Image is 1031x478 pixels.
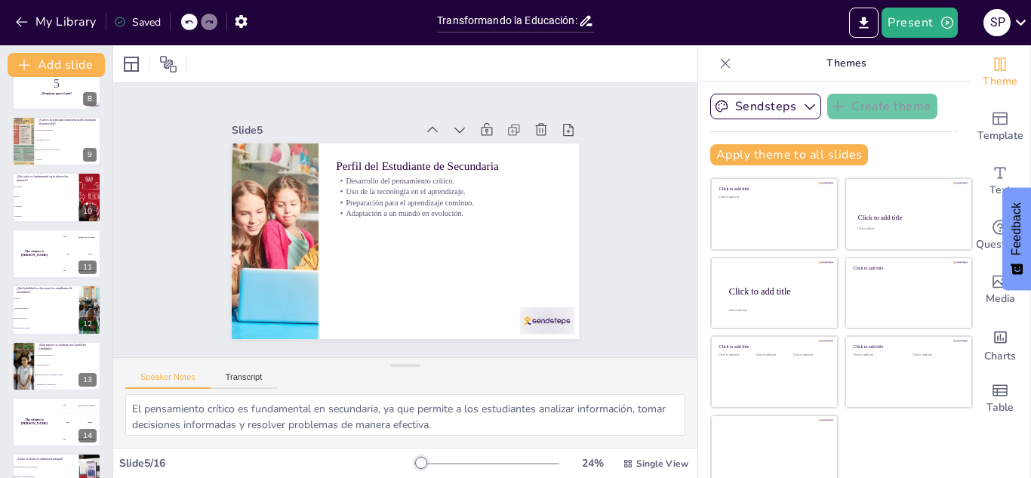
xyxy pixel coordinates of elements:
div: 9 [12,116,101,166]
span: Questions [976,236,1025,253]
div: 8 [12,60,101,110]
button: Create theme [827,94,937,119]
div: Click to add title [854,265,962,270]
div: 12 [78,317,97,331]
span: Lectura [14,298,78,300]
div: Click to add text [719,196,827,199]
div: Click to add title [729,285,826,296]
div: Slide 5 [297,49,463,154]
span: Position [159,55,177,73]
div: 100 [57,229,101,245]
span: Habilidades matemáticas [37,130,100,131]
p: ¿Qué habilidad es clave para los estudiantes de secundaria? [17,286,75,295]
div: Saved [114,15,161,29]
p: Preparación para el aprendizaje continuo. [351,165,552,288]
p: ¿Qué aspecto se enfatiza en el perfil del estudiante? [38,343,97,351]
div: Add ready made slides [970,100,1030,154]
span: Conocimiento académico [37,354,100,356]
button: Feedback - Show survey [1002,187,1031,290]
div: Change the overall theme [970,45,1030,100]
div: s p [983,9,1011,36]
button: Sendsteps [710,94,821,119]
div: Get real-time input from your audience [970,208,1030,263]
span: Charts [984,348,1016,365]
div: 300 [57,431,101,448]
span: Habilidades artísticas [14,308,78,310]
button: s p [983,8,1011,38]
button: Add slide [8,53,105,77]
button: Export to PowerPoint [849,8,879,38]
div: 14 [78,429,97,443]
span: Habilidades sociales y emocionales [37,149,100,150]
div: Jaap [88,421,91,424]
span: Creatividad [14,186,78,187]
span: Pensamiento crítico [14,317,78,319]
div: Slide 5 / 16 [119,456,414,470]
span: Respeto [14,196,78,197]
div: 100 [57,397,101,414]
div: Add a table [970,372,1030,426]
span: Pensamiento crítico [37,139,100,140]
div: 200 [57,245,101,262]
p: 5 [17,76,97,92]
p: ¿Cómo se define la educación integral? [17,457,75,461]
p: Uso de la tecnología en el aprendizaje. [356,156,557,279]
span: Feedback [1010,202,1023,255]
h4: The winner is [PERSON_NAME] [12,418,57,426]
div: Click to add text [756,353,790,357]
input: Insert title [437,10,578,32]
span: Media [986,291,1015,307]
div: 9 [83,148,97,162]
span: Text [989,182,1011,199]
div: Click to add text [793,353,827,357]
div: Add images, graphics, shapes or video [970,263,1030,317]
strong: ¡Prepárate para el quiz! [42,91,72,94]
button: Apply theme to all slides [710,144,868,165]
span: Template [977,128,1023,144]
textarea: El pensamiento crítico es fundamental en secundaria, ya que permite a los estudiantes analizar in... [125,394,685,436]
p: Adaptación a un mundo en evolución. [346,175,546,298]
span: Inclusiva y orientada al futuro [14,476,78,478]
div: 200 [57,414,101,430]
div: Jaap [88,253,91,255]
div: Add charts and graphs [970,317,1030,372]
button: My Library [11,10,103,34]
h4: The winner is [PERSON_NAME] [12,250,57,258]
div: 12 [12,285,101,335]
button: Speaker Notes [125,372,211,389]
div: Click to add body [729,309,824,312]
span: Tecnología [14,215,78,217]
p: Perfil del Estudiante de Secundaria [368,131,572,258]
div: 13 [78,373,97,387]
div: Click to add text [719,353,753,357]
div: 24 % [574,456,611,470]
p: Desarrollo del pensamiento crítico. [362,146,563,269]
div: Click to add title [719,187,827,192]
div: 14 [12,397,101,447]
div: 13 [12,341,101,391]
span: Lectura [37,159,100,160]
div: 11 [78,261,97,274]
span: Preparación para el aprendizaje continuo [37,374,100,375]
div: Click to add text [854,353,901,357]
p: ¿Qué valor es fundamental en la educación primaria? [17,174,75,182]
p: Themes [737,45,955,82]
div: 11 [12,229,101,279]
div: Click to add text [857,228,958,231]
span: Habilidades de comunicación [37,384,100,385]
div: Click to add title [719,344,827,350]
div: Add text boxes [970,154,1030,208]
div: 10 [78,205,97,218]
div: Click to add text [913,353,960,357]
div: 8 [83,92,97,106]
div: Click to add title [854,344,962,350]
span: Habilidades de escritura [14,327,78,328]
div: Click to add title [858,214,959,221]
p: ¿Cuál es la principal competencia del estudiante de preescolar? [38,118,97,126]
button: Present [882,8,957,38]
span: Curiosidad [14,205,78,207]
button: Transcript [211,372,278,389]
span: Habilidades físicas [37,364,100,365]
div: Layout [119,52,143,76]
span: Table [986,399,1014,416]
